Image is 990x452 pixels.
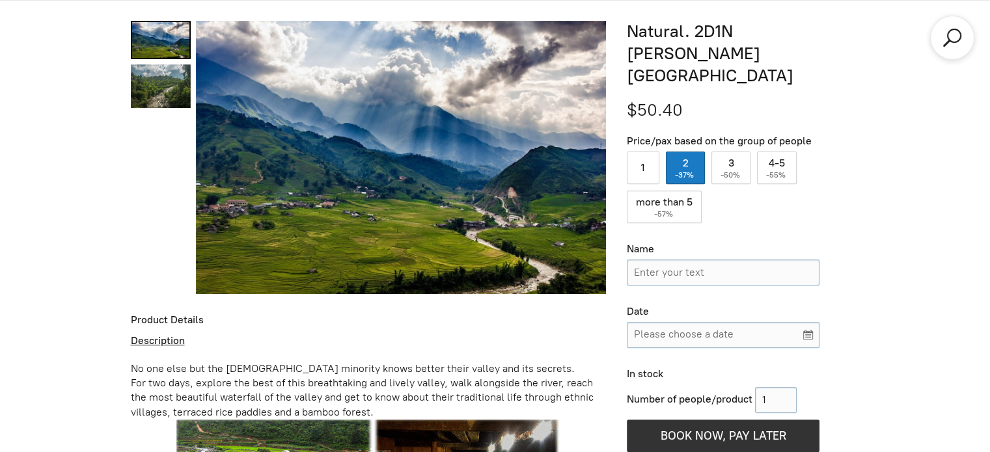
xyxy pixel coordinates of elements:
u: Description [131,334,185,347]
div: Price/pax based on the group of people [627,135,819,148]
a: Natural. 2D1N Muong Hoa Valley 0 [131,21,191,59]
label: 4-5 [757,152,797,184]
div: For two days, explore the best of this breathtaking and lively valley, walk alongside the river, ... [131,376,607,419]
button: BOOK NOW, PAY LATER [627,419,819,452]
span: In stock [627,367,663,380]
div: Product Details [131,313,607,327]
span: Number of people/product [627,393,752,405]
label: more than 5 [627,191,702,223]
img: Natural. 2D1N Muong Hoa Valley [196,21,607,294]
div: Date [627,305,819,319]
input: 1 [755,387,797,413]
div: Name [627,243,819,256]
a: Natural. 2D1N Muong Hoa Valley 1 [131,64,191,108]
span: -55% [766,170,788,179]
h1: Natural. 2D1N [PERSON_NAME][GEOGRAPHIC_DATA] [627,21,859,86]
input: Please choose a date [627,322,819,348]
a: Search products [941,26,964,49]
span: $50.40 [627,100,683,120]
input: Name [627,259,819,286]
span: -50% [721,170,742,179]
label: 3 [711,152,751,184]
span: BOOK NOW, PAY LATER [661,429,786,443]
span: -57% [653,209,674,219]
div: No one else but the [DEMOGRAPHIC_DATA] minority knows better their valley and its secrets. [131,362,607,376]
label: 1 [627,152,659,184]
